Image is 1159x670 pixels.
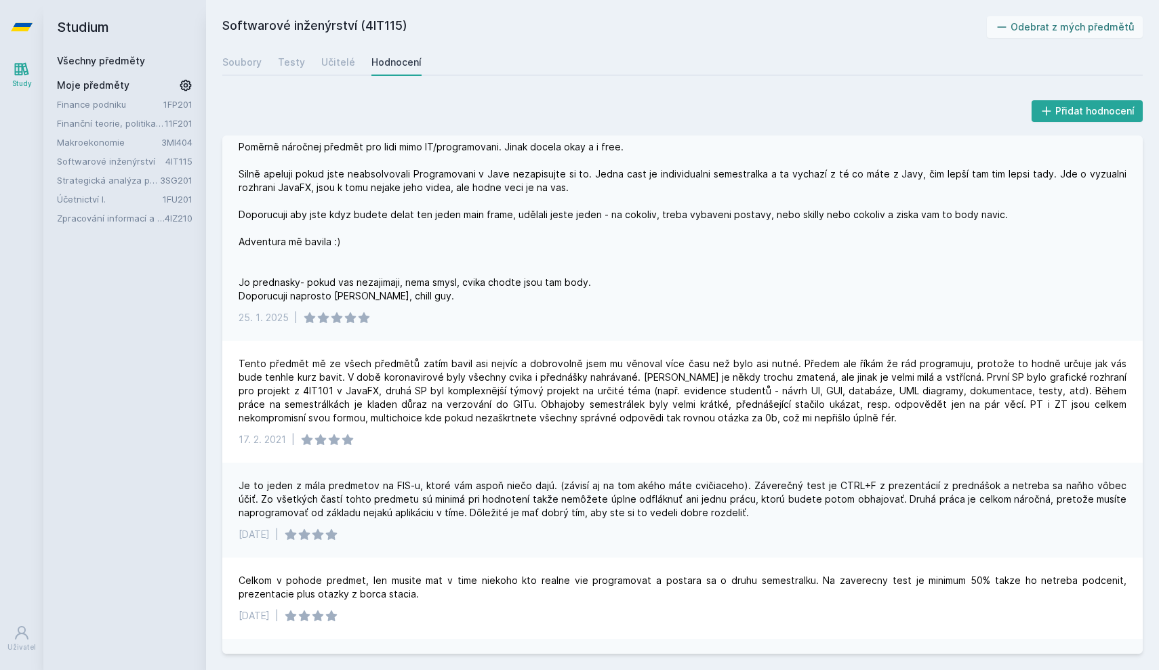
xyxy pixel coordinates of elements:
div: Učitelé [321,56,355,69]
div: Celkom v pohode predmet, len musite mat v time niekoho kto realne vie programovat a postara sa o ... [239,574,1126,601]
a: 1FP201 [163,99,192,110]
a: Study [3,54,41,96]
a: Všechny předměty [57,55,145,66]
a: Učitelé [321,49,355,76]
div: Je to jeden z mála predmetov na FIS-u, ktoré vám aspoň niečo dajú. (závisí aj na tom akého máte c... [239,479,1126,520]
div: | [291,433,295,446]
span: Moje předměty [57,79,129,92]
a: Zpracování informací a znalostí [57,211,165,225]
div: Soubory [222,56,262,69]
a: Softwarové inženýrství [57,154,165,168]
a: 4IT115 [165,156,192,167]
a: Finance podniku [57,98,163,111]
a: 3SG201 [160,175,192,186]
a: Strategická analýza pro informatiky a statistiky [57,173,160,187]
div: | [275,528,279,541]
a: 1FU201 [163,194,192,205]
a: Testy [278,49,305,76]
a: Makroekonomie [57,135,161,149]
a: Hodnocení [371,49,422,76]
div: Testy [278,56,305,69]
div: [DATE] [239,609,270,623]
button: Přidat hodnocení [1032,100,1143,122]
div: Poměrně náročnej předmět pro lidi mimo IT/programovani. Jinak docela okay a i free. Silně apeluji... [239,140,1126,303]
h2: Softwarové inženýrství (4IT115) [222,16,987,38]
a: 4IZ210 [165,213,192,224]
div: Study [12,79,32,89]
div: | [294,311,298,324]
button: Odebrat z mých předmětů [987,16,1143,38]
a: Účetnictví I. [57,192,163,206]
a: Finanční teorie, politika a instituce [57,117,165,130]
div: Uživatel [7,642,36,652]
div: | [275,609,279,623]
div: [DATE] [239,528,270,541]
div: 17. 2. 2021 [239,433,286,446]
a: Uživatel [3,618,41,659]
div: Tento předmět mě ze všech předmětů zatím bavil asi nejvíc a dobrovolně jsem mu věnoval více času ... [239,357,1126,425]
a: 11F201 [165,118,192,129]
div: 25. 1. 2025 [239,311,289,324]
a: Soubory [222,49,262,76]
div: Hodnocení [371,56,422,69]
a: 3MI404 [161,137,192,148]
